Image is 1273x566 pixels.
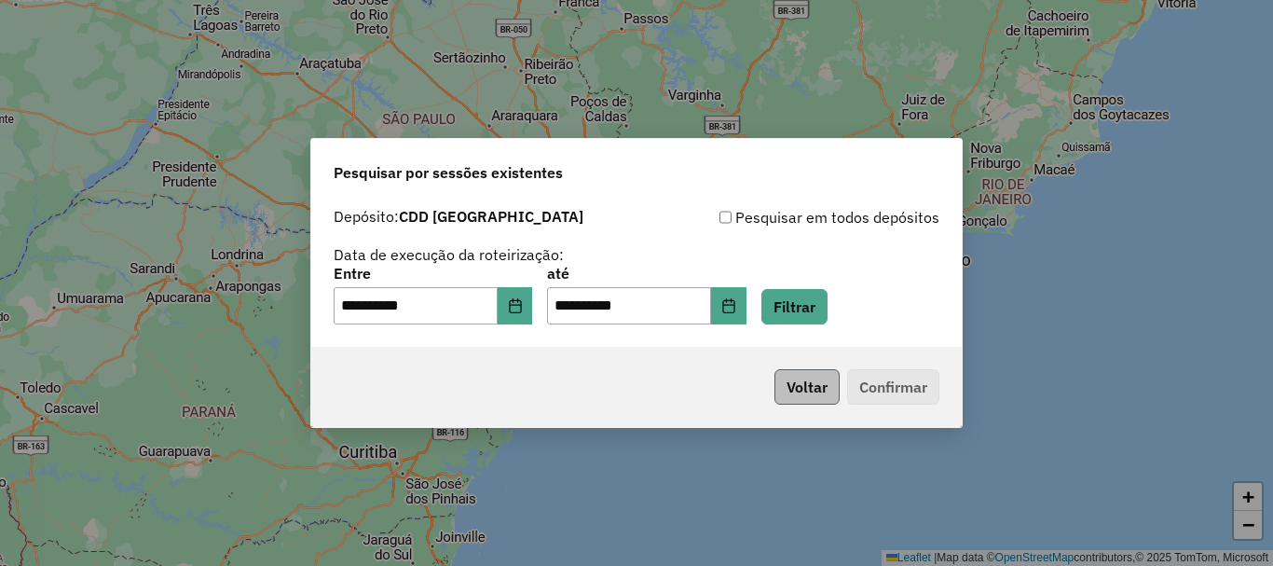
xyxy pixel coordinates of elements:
label: até [547,262,746,284]
button: Choose Date [498,287,533,324]
button: Choose Date [711,287,746,324]
label: Entre [334,262,532,284]
span: Pesquisar por sessões existentes [334,161,563,184]
strong: CDD [GEOGRAPHIC_DATA] [399,207,583,226]
label: Depósito: [334,205,583,228]
button: Filtrar [761,289,828,324]
div: Pesquisar em todos depósitos [636,206,939,228]
label: Data de execução da roteirização: [334,243,564,266]
button: Voltar [774,369,840,405]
